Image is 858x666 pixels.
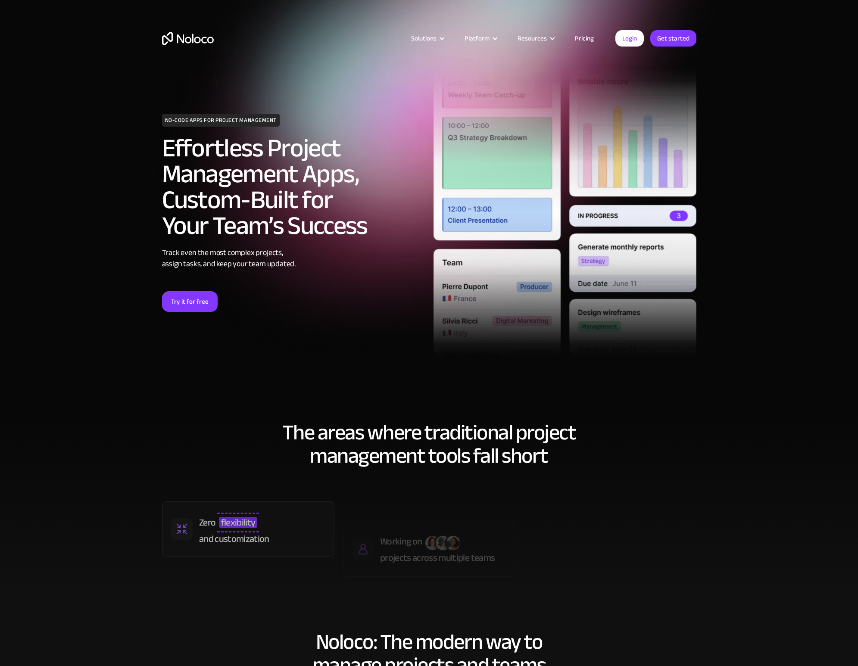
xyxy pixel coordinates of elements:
[162,291,218,312] a: Try it for free
[162,32,214,45] a: home
[199,516,215,529] div: Zero
[454,33,507,44] div: Platform
[162,421,696,467] h2: The areas where traditional project management tools fall short
[465,33,490,44] div: Platform
[199,532,269,545] div: and customization
[650,30,696,47] a: Get started
[564,33,605,44] a: Pricing
[218,517,257,528] span: flexibility
[162,135,425,239] h2: Effortless Project Management Apps, Custom-Built for Your Team’s Success
[518,33,547,44] div: Resources
[380,551,495,564] div: projects across multiple teams
[615,30,644,47] a: Login
[411,33,437,44] div: Solutions
[162,247,425,270] div: Track even the most complex projects, assign tasks, and keep your team updated.
[380,535,422,548] div: Working on
[507,33,564,44] div: Resources
[162,114,280,127] h1: NO-CODE APPS FOR PROJECT MANAGEMENT
[400,33,454,44] div: Solutions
